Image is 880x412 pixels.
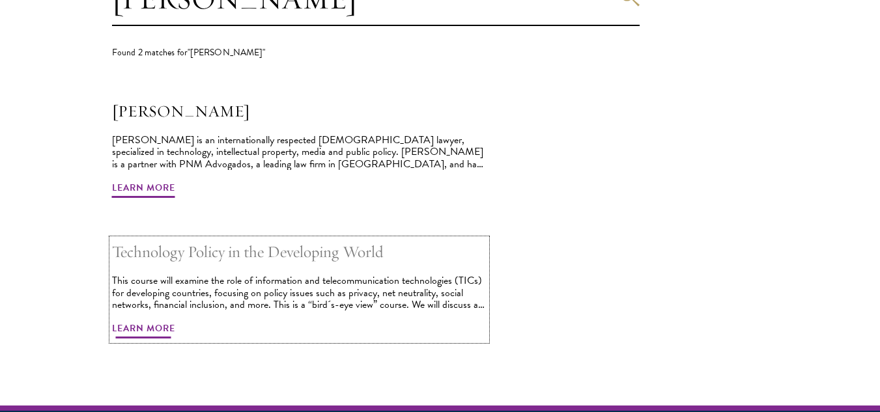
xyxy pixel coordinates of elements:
a: [PERSON_NAME] [PERSON_NAME] is an internationally respected [DEMOGRAPHIC_DATA] lawyer, specialize... [112,98,487,200]
span: "[PERSON_NAME]" [188,46,266,59]
h2: [PERSON_NAME] [112,98,487,124]
a: Technology Policy in the Developing World This course will examine the role of information and te... [112,239,487,340]
div: Found 2 matches for [112,46,640,59]
div: This course will examine the role of information and telecommunication technologies (TICs) for de... [112,275,487,310]
span: Learn More [112,320,175,340]
span: Learn More [112,180,175,200]
div: [PERSON_NAME] is an internationally respected [DEMOGRAPHIC_DATA] lawyer, specialized in technolog... [112,134,487,170]
h2: Technology Policy in the Developing World [112,239,487,265]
